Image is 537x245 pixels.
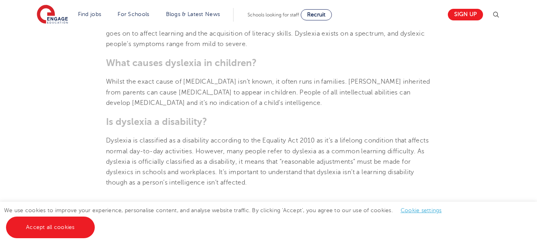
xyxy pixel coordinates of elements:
[401,207,442,213] a: Cookie settings
[118,11,149,17] a: For Schools
[248,12,299,18] span: Schools looking for staff
[37,5,68,25] img: Engage Education
[307,12,325,18] span: Recruit
[106,78,430,106] span: Whilst the exact cause of [MEDICAL_DATA] isn’t known, it often runs in families. [PERSON_NAME] in...
[448,9,483,20] a: Sign up
[106,137,429,186] span: Dyslexia is classified as a disability according to the Equality Act 2010 as it’s a lifelong cond...
[301,9,332,20] a: Recruit
[166,11,220,17] a: Blogs & Latest News
[4,207,450,230] span: We use cookies to improve your experience, personalise content, and analyse website traffic. By c...
[78,11,102,17] a: Find jobs
[106,116,207,127] b: Is dyslexia a disability?
[106,57,257,68] b: What causes dyslexia in children?
[6,217,95,238] a: Accept all cookies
